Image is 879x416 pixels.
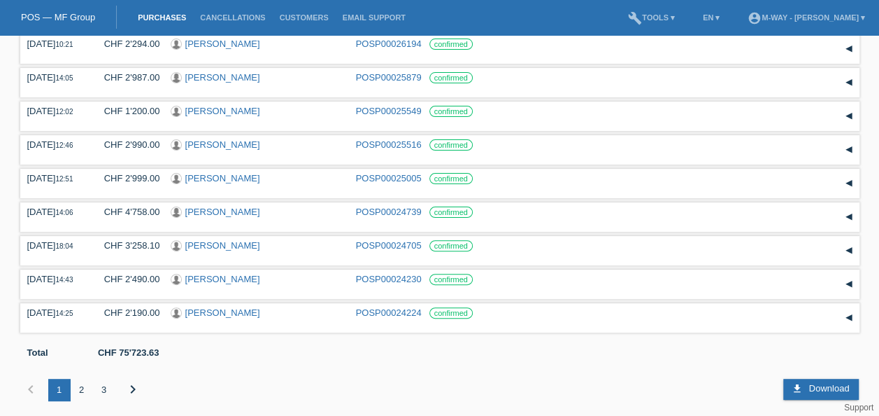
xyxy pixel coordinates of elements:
[621,13,682,22] a: buildTools ▾
[273,13,336,22] a: Customers
[55,41,73,48] span: 10:21
[27,106,83,116] div: [DATE]
[185,39,260,49] a: [PERSON_NAME]
[696,13,727,22] a: EN ▾
[838,72,859,93] div: expand/collapse
[185,72,260,83] a: [PERSON_NAME]
[94,240,160,251] div: CHF 3'258.10
[185,307,260,318] a: [PERSON_NAME]
[748,11,762,25] i: account_circle
[429,173,473,184] label: confirmed
[27,307,83,318] div: [DATE]
[838,207,859,228] div: expand/collapse
[27,207,83,217] div: [DATE]
[94,139,160,150] div: CHF 2'990.00
[55,242,73,250] span: 18:04
[131,13,193,22] a: Purchases
[741,13,872,22] a: account_circlem-way - [PERSON_NAME] ▾
[94,207,160,217] div: CHF 4'758.00
[98,347,159,358] b: CHF 75'723.63
[429,207,473,218] label: confirmed
[809,383,850,394] span: Download
[356,139,422,150] a: POSP00025516
[124,381,141,398] i: chevron_right
[356,240,422,251] a: POSP00024705
[429,139,473,151] label: confirmed
[429,39,473,50] label: confirmed
[838,139,859,160] div: expand/collapse
[838,240,859,261] div: expand/collapse
[336,13,413,22] a: Email Support
[94,173,160,183] div: CHF 2'999.00
[55,209,73,216] span: 14:06
[55,175,73,183] span: 12:51
[27,39,83,49] div: [DATE]
[356,106,422,116] a: POSP00025549
[838,106,859,127] div: expand/collapse
[27,173,83,183] div: [DATE]
[429,72,473,83] label: confirmed
[185,106,260,116] a: [PERSON_NAME]
[55,310,73,317] span: 14:25
[55,74,73,82] span: 14:05
[27,240,83,251] div: [DATE]
[429,274,473,285] label: confirmed
[55,276,73,284] span: 14:43
[185,207,260,217] a: [PERSON_NAME]
[27,139,83,150] div: [DATE]
[93,379,115,401] div: 3
[356,72,422,83] a: POSP00025879
[48,379,71,401] div: 1
[21,12,95,22] a: POS — MF Group
[356,274,422,284] a: POSP00024230
[838,39,859,60] div: expand/collapse
[838,274,859,295] div: expand/collapse
[193,13,272,22] a: Cancellations
[429,240,473,251] label: confirmed
[838,173,859,194] div: expand/collapse
[792,383,803,394] i: download
[27,72,83,83] div: [DATE]
[356,39,422,49] a: POSP00026194
[94,39,160,49] div: CHF 2'294.00
[628,11,642,25] i: build
[71,379,93,401] div: 2
[783,379,859,400] a: download Download
[27,347,48,358] b: Total
[429,307,473,319] label: confirmed
[356,173,422,183] a: POSP00025005
[94,307,160,318] div: CHF 2'190.00
[185,240,260,251] a: [PERSON_NAME]
[94,106,160,116] div: CHF 1'200.00
[22,381,39,398] i: chevron_left
[356,207,422,217] a: POSP00024739
[356,307,422,318] a: POSP00024224
[55,141,73,149] span: 12:46
[94,274,160,284] div: CHF 2'490.00
[185,173,260,183] a: [PERSON_NAME]
[94,72,160,83] div: CHF 2'987.00
[844,403,873,412] a: Support
[838,307,859,328] div: expand/collapse
[27,274,83,284] div: [DATE]
[185,274,260,284] a: [PERSON_NAME]
[429,106,473,117] label: confirmed
[55,108,73,116] span: 12:02
[185,139,260,150] a: [PERSON_NAME]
